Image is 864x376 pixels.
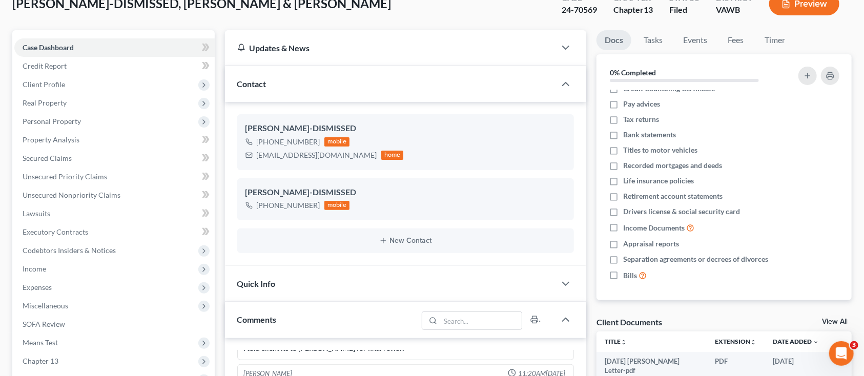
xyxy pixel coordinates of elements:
[23,172,107,181] span: Unsecured Priority Claims
[623,99,660,109] span: Pay advices
[23,320,65,328] span: SOFA Review
[623,254,768,264] span: Separation agreements or decrees of divorces
[245,186,566,199] div: [PERSON_NAME]-DISMISSED
[257,200,320,211] div: [PHONE_NUMBER]
[750,339,756,345] i: unfold_more
[635,30,671,50] a: Tasks
[623,145,697,155] span: Titles to motor vehicles
[610,68,656,77] strong: 0% Completed
[596,317,662,327] div: Client Documents
[623,239,679,249] span: Appraisal reports
[756,30,793,50] a: Timer
[14,186,215,204] a: Unsecured Nonpriority Claims
[14,168,215,186] a: Unsecured Priority Claims
[562,4,597,16] div: 24-70569
[257,150,377,160] div: [EMAIL_ADDRESS][DOMAIN_NAME]
[623,130,676,140] span: Bank statements
[23,191,120,199] span: Unsecured Nonpriority Claims
[23,117,81,126] span: Personal Property
[14,57,215,75] a: Credit Report
[245,122,566,135] div: [PERSON_NAME]-DISMISSED
[644,5,653,14] span: 13
[14,204,215,223] a: Lawsuits
[716,4,753,16] div: VAWB
[23,154,72,162] span: Secured Claims
[23,135,79,144] span: Property Analysis
[237,43,543,53] div: Updates & News
[596,30,631,50] a: Docs
[245,237,566,245] button: New Contact
[23,264,46,273] span: Income
[623,114,659,124] span: Tax returns
[623,191,723,201] span: Retirement account statements
[324,201,350,210] div: mobile
[23,209,50,218] span: Lawsuits
[23,61,67,70] span: Credit Report
[623,223,685,233] span: Income Documents
[237,315,277,324] span: Comments
[23,227,88,236] span: Executory Contracts
[621,339,627,345] i: unfold_more
[23,338,58,347] span: Means Test
[23,43,74,52] span: Case Dashboard
[237,79,266,89] span: Contact
[623,176,694,186] span: Life insurance policies
[14,149,215,168] a: Secured Claims
[623,206,740,217] span: Drivers license & social security card
[14,315,215,333] a: SOFA Review
[23,80,65,89] span: Client Profile
[613,4,653,16] div: Chapter
[822,318,848,325] a: View All
[23,246,116,255] span: Codebtors Insiders & Notices
[813,339,819,345] i: expand_more
[257,137,320,147] div: [PHONE_NUMBER]
[23,357,58,365] span: Chapter 13
[669,4,700,16] div: Filed
[675,30,715,50] a: Events
[14,223,215,241] a: Executory Contracts
[719,30,752,50] a: Fees
[237,279,276,288] span: Quick Info
[14,38,215,57] a: Case Dashboard
[324,137,350,147] div: mobile
[23,283,52,291] span: Expenses
[715,338,756,345] a: Extensionunfold_more
[381,151,404,160] div: home
[623,160,722,171] span: Recorded mortgages and deeds
[440,312,522,329] input: Search...
[829,341,854,366] iframe: Intercom live chat
[14,131,215,149] a: Property Analysis
[605,338,627,345] a: Titleunfold_more
[773,338,819,345] a: Date Added expand_more
[850,341,858,349] span: 3
[23,301,68,310] span: Miscellaneous
[623,270,637,281] span: Bills
[23,98,67,107] span: Real Property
